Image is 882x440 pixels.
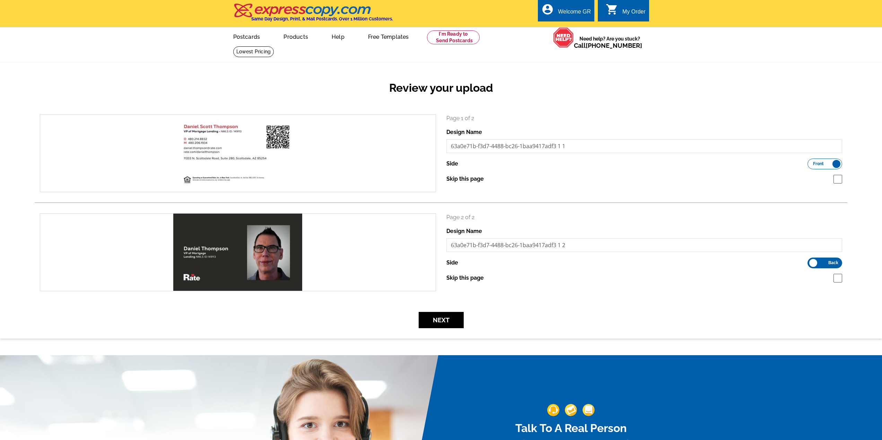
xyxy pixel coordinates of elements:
[446,114,842,123] p: Page 1 of 2
[446,175,484,183] label: Skip this page
[558,9,591,18] div: Welcome GR
[541,3,554,16] i: account_circle
[553,27,574,48] img: help
[476,422,666,435] h2: Talk To A Real Person
[233,8,393,21] a: Same Day Design, Print, & Mail Postcards. Over 1 Million Customers.
[574,35,646,49] span: Need help? Are you stuck?
[446,160,458,168] label: Side
[251,16,393,21] h4: Same Day Design, Print, & Mail Postcards. Over 1 Million Customers.
[547,404,559,416] img: support-img-1.png
[446,238,842,252] input: File Name
[446,139,842,153] input: File Name
[622,9,646,18] div: My Order
[357,28,420,44] a: Free Templates
[574,42,642,49] span: Call
[321,28,356,44] a: Help
[586,42,642,49] a: [PHONE_NUMBER]
[446,259,458,267] label: Side
[446,213,842,222] p: Page 2 of 2
[583,404,595,416] img: support-img-3_1.png
[446,128,482,136] label: Design Name
[446,227,482,235] label: Design Name
[35,81,847,95] h2: Review your upload
[222,28,271,44] a: Postcards
[419,312,464,328] button: Next
[606,8,646,16] a: shopping_cart My Order
[828,261,838,264] span: Back
[565,404,577,416] img: support-img-2.png
[813,162,824,165] span: Front
[272,28,319,44] a: Products
[606,3,618,16] i: shopping_cart
[446,274,484,282] label: Skip this page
